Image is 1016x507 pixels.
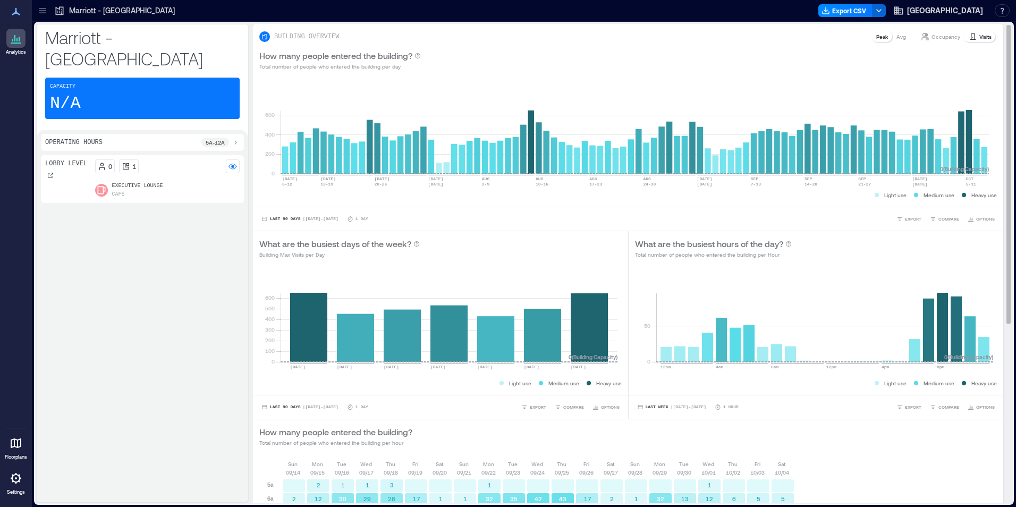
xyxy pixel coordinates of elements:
button: Last 90 Days |[DATE]-[DATE] [259,402,341,412]
text: 1 [439,495,443,502]
text: [DATE] [282,176,298,181]
a: Settings [3,466,29,498]
text: 2 [610,495,614,502]
text: 5 [757,495,760,502]
p: Sun [288,460,298,468]
text: 2 [317,481,320,488]
text: [DATE] [912,176,927,181]
p: 09/19 [408,468,422,477]
p: Tue [508,460,518,468]
text: [DATE] [571,365,586,369]
p: 10/02 [726,468,740,477]
text: 12 [315,495,322,502]
text: 12am [661,365,671,369]
text: SEP [751,176,759,181]
text: 32 [657,495,664,502]
p: Total number of people who entered the building per hour [259,438,412,447]
p: How many people entered the building? [259,49,412,62]
text: 14-20 [805,182,817,187]
p: Visits [979,32,992,41]
p: What are the busiest days of the week? [259,238,411,250]
p: Fri [412,460,418,468]
text: SEP [858,176,866,181]
p: Sun [630,460,640,468]
tspan: 0 [647,358,650,365]
text: 6 [732,495,736,502]
p: Mon [483,460,494,468]
text: 21-27 [858,182,871,187]
text: [DATE] [384,365,399,369]
p: 10/04 [775,468,789,477]
p: 09/20 [433,468,447,477]
span: EXPORT [905,216,921,222]
p: 1 Day [355,404,368,410]
text: 8pm [937,365,945,369]
text: SEP [805,176,812,181]
button: OPTIONS [966,214,997,224]
p: Peak [876,32,888,41]
button: COMPARE [928,402,961,412]
a: Floorplans [2,430,30,463]
p: 09/26 [579,468,594,477]
p: Total number of people who entered the building per Hour [635,250,792,259]
p: Thu [386,460,395,468]
p: Cafe [112,190,125,199]
p: 0 [108,162,112,171]
p: 09/24 [530,468,545,477]
p: Wed [531,460,543,468]
p: Thu [557,460,566,468]
p: Medium use [548,379,579,387]
text: 32 [486,495,493,502]
p: 09/18 [384,468,398,477]
text: 5-11 [966,182,976,187]
p: Heavy use [971,191,997,199]
p: Sun [459,460,469,468]
p: Medium use [924,379,954,387]
text: 3-9 [482,182,490,187]
p: Settings [7,489,25,495]
text: 17 [413,495,420,502]
p: 10/03 [750,468,765,477]
text: 4am [716,365,724,369]
p: Lobby Level [45,159,87,168]
p: Marriott - [GEOGRAPHIC_DATA] [69,5,175,16]
text: AUG [643,176,651,181]
span: EXPORT [530,404,546,410]
text: 1 [463,495,467,502]
text: AUG [536,176,544,181]
span: OPTIONS [976,216,995,222]
tspan: 400 [265,131,275,138]
button: COMPARE [928,214,961,224]
text: 43 [559,495,566,502]
tspan: 50 [644,323,650,329]
p: Marriott - [GEOGRAPHIC_DATA] [45,27,240,69]
p: 09/14 [286,468,300,477]
text: 7-13 [751,182,761,187]
text: 1 [366,481,369,488]
p: 09/28 [628,468,642,477]
text: 10-16 [536,182,548,187]
p: Fri [583,460,589,468]
span: [GEOGRAPHIC_DATA] [907,5,983,16]
p: Sat [778,460,785,468]
p: Tue [337,460,346,468]
text: 1 [341,481,345,488]
p: 09/25 [555,468,569,477]
tspan: 600 [265,294,275,301]
text: AUG [482,176,490,181]
p: Occupancy [932,32,960,41]
p: 09/27 [604,468,618,477]
p: 1 Hour [723,404,739,410]
button: Export CSV [818,4,873,17]
p: N/A [50,93,81,114]
p: Floorplans [5,454,27,460]
p: 1 Day [355,216,368,222]
p: Light use [884,191,907,199]
text: [DATE] [428,182,444,187]
text: 1 [708,481,712,488]
a: Analytics [3,26,29,58]
p: Wed [702,460,714,468]
text: 17-23 [589,182,602,187]
tspan: 600 [265,112,275,118]
p: 5a - 12a [206,138,225,147]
